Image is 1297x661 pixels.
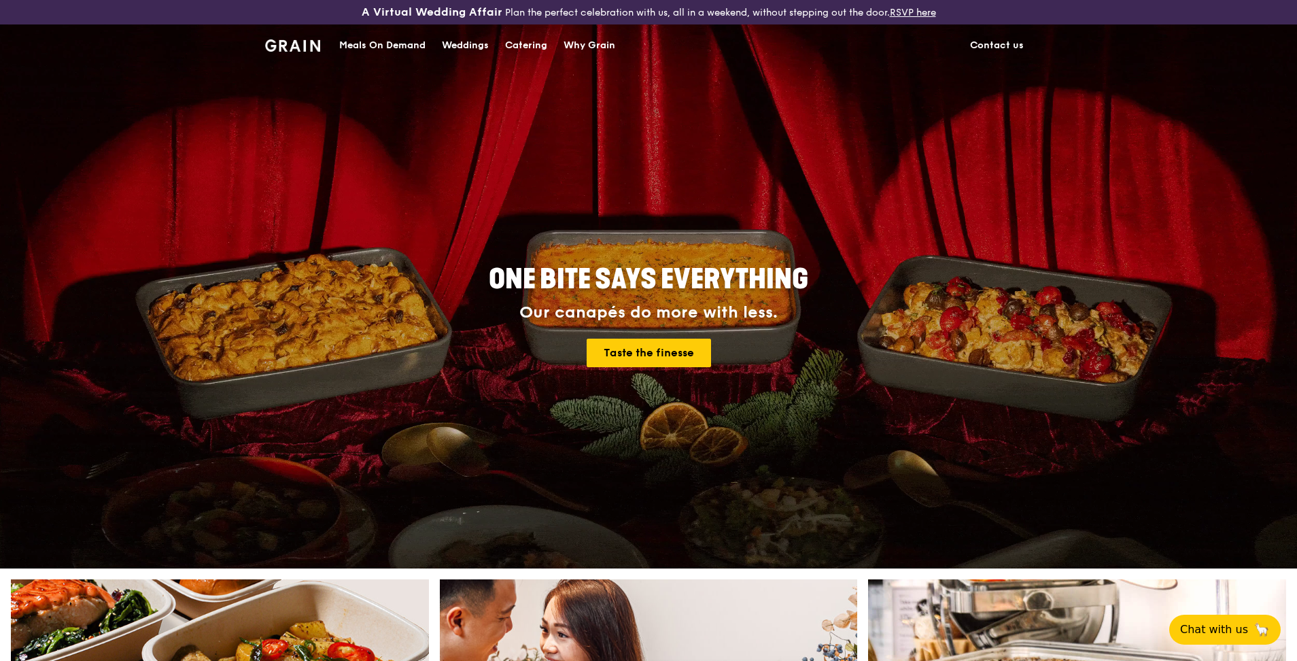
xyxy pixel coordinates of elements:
div: Catering [505,25,547,66]
a: RSVP here [890,7,936,18]
a: Catering [497,25,555,66]
a: GrainGrain [265,24,320,65]
a: Weddings [434,25,497,66]
div: Weddings [442,25,489,66]
h3: A Virtual Wedding Affair [362,5,502,19]
span: Chat with us [1180,622,1248,638]
div: Our canapés do more with less. [404,303,893,322]
a: Why Grain [555,25,623,66]
div: Why Grain [564,25,615,66]
button: Chat with us🦙 [1169,615,1281,645]
span: 🦙 [1253,622,1270,638]
div: Meals On Demand [339,25,426,66]
a: Contact us [962,25,1032,66]
span: ONE BITE SAYS EVERYTHING [489,263,808,296]
div: Plan the perfect celebration with us, all in a weekend, without stepping out the door. [257,5,1040,19]
a: Taste the finesse [587,339,711,367]
img: Grain [265,39,320,52]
